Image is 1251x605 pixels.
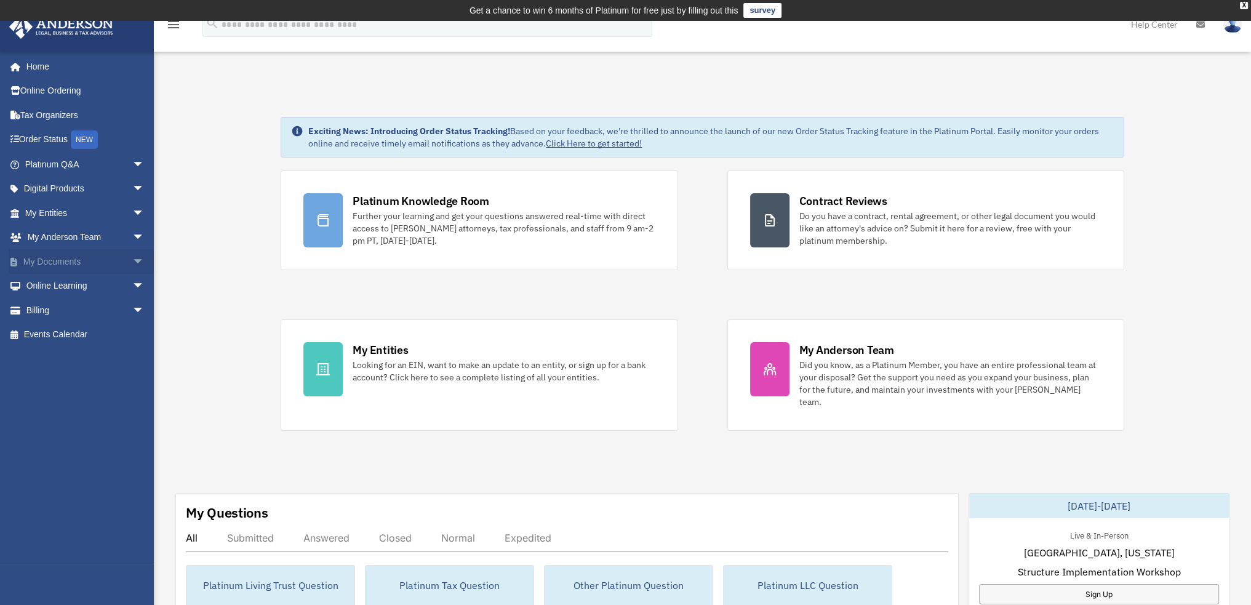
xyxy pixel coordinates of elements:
[1223,15,1242,33] img: User Pic
[727,319,1124,431] a: My Anderson Team Did you know, as a Platinum Member, you have an entire professional team at your...
[9,201,163,225] a: My Entitiesarrow_drop_down
[505,532,551,544] div: Expedited
[132,152,157,177] span: arrow_drop_down
[9,152,163,177] a: Platinum Q&Aarrow_drop_down
[166,22,181,32] a: menu
[799,193,887,209] div: Contract Reviews
[132,225,157,250] span: arrow_drop_down
[441,532,475,544] div: Normal
[799,210,1101,247] div: Do you have a contract, rental agreement, or other legal document you would like an attorney's ad...
[1240,2,1248,9] div: close
[9,225,163,250] a: My Anderson Teamarrow_drop_down
[799,359,1101,408] div: Did you know, as a Platinum Member, you have an entire professional team at your disposal? Get th...
[366,566,534,605] div: Platinum Tax Question
[353,342,408,358] div: My Entities
[724,566,892,605] div: Platinum LLC Question
[9,79,163,103] a: Online Ordering
[9,323,163,347] a: Events Calendar
[1017,564,1180,579] span: Structure Implementation Workshop
[132,177,157,202] span: arrow_drop_down
[9,54,157,79] a: Home
[132,201,157,226] span: arrow_drop_down
[379,532,412,544] div: Closed
[799,342,894,358] div: My Anderson Team
[1023,545,1174,560] span: [GEOGRAPHIC_DATA], [US_STATE]
[9,298,163,323] a: Billingarrow_drop_down
[132,274,157,299] span: arrow_drop_down
[281,170,677,270] a: Platinum Knowledge Room Further your learning and get your questions answered real-time with dire...
[727,170,1124,270] a: Contract Reviews Do you have a contract, rental agreement, or other legal document you would like...
[1060,528,1138,541] div: Live & In-Person
[9,249,163,274] a: My Documentsarrow_drop_down
[308,126,510,137] strong: Exciting News: Introducing Order Status Tracking!
[186,566,354,605] div: Platinum Living Trust Question
[545,566,713,605] div: Other Platinum Question
[166,17,181,32] i: menu
[546,138,642,149] a: Click Here to get started!
[979,584,1219,604] a: Sign Up
[186,532,198,544] div: All
[186,503,268,522] div: My Questions
[132,298,157,323] span: arrow_drop_down
[206,17,219,30] i: search
[9,103,163,127] a: Tax Organizers
[71,130,98,149] div: NEW
[743,3,781,18] a: survey
[281,319,677,431] a: My Entities Looking for an EIN, want to make an update to an entity, or sign up for a bank accoun...
[308,125,1113,150] div: Based on your feedback, we're thrilled to announce the launch of our new Order Status Tracking fe...
[6,15,117,39] img: Anderson Advisors Platinum Portal
[9,127,163,153] a: Order StatusNEW
[969,494,1229,518] div: [DATE]-[DATE]
[353,193,489,209] div: Platinum Knowledge Room
[227,532,274,544] div: Submitted
[132,249,157,274] span: arrow_drop_down
[303,532,350,544] div: Answered
[353,359,655,383] div: Looking for an EIN, want to make an update to an entity, or sign up for a bank account? Click her...
[470,3,738,18] div: Get a chance to win 6 months of Platinum for free just by filling out this
[9,274,163,298] a: Online Learningarrow_drop_down
[353,210,655,247] div: Further your learning and get your questions answered real-time with direct access to [PERSON_NAM...
[9,177,163,201] a: Digital Productsarrow_drop_down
